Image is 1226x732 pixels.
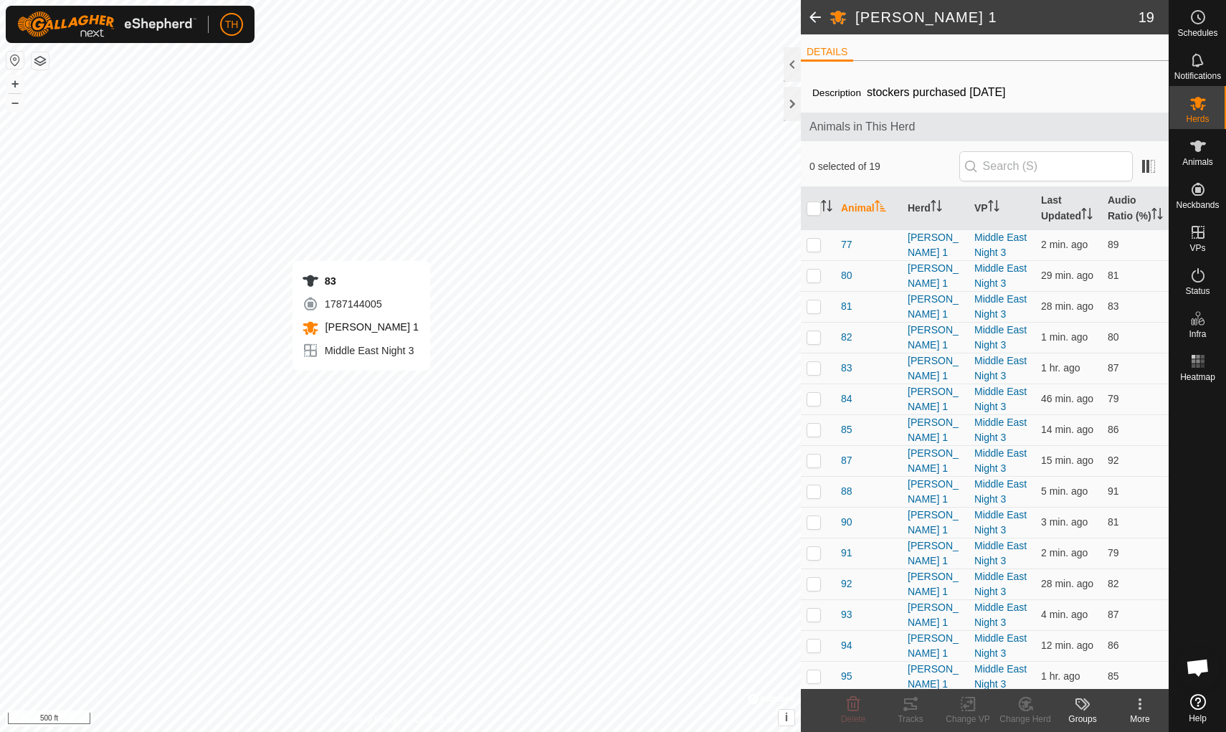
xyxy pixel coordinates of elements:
div: [PERSON_NAME] 1 [908,600,963,630]
input: Search (S) [959,151,1133,181]
div: [PERSON_NAME] 1 [908,384,963,414]
a: Middle East Night 3 [974,262,1027,289]
a: Middle East Night 3 [974,386,1027,412]
span: 91 [841,546,852,561]
span: 87 [1108,609,1119,620]
p-sorticon: Activate to sort [1081,210,1093,222]
div: Open chat [1177,646,1220,689]
span: 85 [1108,670,1119,682]
div: [PERSON_NAME] 1 [908,292,963,322]
span: Oct 7, 2025 at 9:54 AM [1041,300,1093,312]
span: Notifications [1174,72,1221,80]
span: Oct 7, 2025 at 9:35 AM [1041,393,1093,404]
span: Schedules [1177,29,1217,37]
span: Oct 7, 2025 at 10:07 AM [1041,455,1093,466]
a: Middle East Night 3 [974,478,1027,505]
span: i [785,711,788,723]
span: 77 [841,237,852,252]
span: Infra [1189,330,1206,338]
a: Middle East Night 3 [974,509,1027,536]
span: Heatmap [1180,373,1215,381]
button: – [6,94,24,111]
span: 80 [1108,331,1119,343]
span: stockers purchased [DATE] [861,80,1012,104]
div: [PERSON_NAME] 1 [908,631,963,661]
div: [PERSON_NAME] 1 [908,477,963,507]
div: [PERSON_NAME] 1 [908,662,963,692]
span: 80 [841,268,852,283]
button: Map Layers [32,52,49,70]
span: 90 [841,515,852,530]
p-sorticon: Activate to sort [931,202,942,214]
div: [PERSON_NAME] 1 [908,569,963,599]
a: Help [1169,688,1226,728]
span: 86 [1108,640,1119,651]
div: [PERSON_NAME] 1 [908,446,963,476]
span: 81 [1108,516,1119,528]
div: [PERSON_NAME] 1 [908,323,963,353]
div: Change VP [939,713,997,726]
span: Neckbands [1176,201,1219,209]
span: Status [1185,287,1210,295]
a: Middle East Night 3 [974,571,1027,597]
span: Herds [1186,115,1209,123]
span: Animals in This Herd [809,118,1160,136]
span: Oct 7, 2025 at 10:08 AM [1041,424,1093,435]
div: Groups [1054,713,1111,726]
span: TH [225,17,239,32]
span: Oct 7, 2025 at 10:10 AM [1041,640,1093,651]
span: Oct 7, 2025 at 9:53 AM [1041,578,1093,589]
th: Herd [902,187,969,230]
button: + [6,75,24,92]
li: DETAILS [801,44,853,62]
div: [PERSON_NAME] 1 [908,508,963,538]
span: VPs [1189,244,1205,252]
div: 83 [302,272,419,290]
span: 92 [1108,455,1119,466]
div: [PERSON_NAME] 1 [908,353,963,384]
div: [PERSON_NAME] 1 [908,230,963,260]
span: 87 [841,453,852,468]
div: 1787144005 [302,295,419,313]
div: Tracks [882,713,939,726]
p-sorticon: Activate to sort [1151,210,1163,222]
span: 79 [1108,547,1119,558]
a: Contact Us [414,713,457,726]
div: Change Herd [997,713,1054,726]
span: Help [1189,714,1207,723]
span: 88 [841,484,852,499]
span: Oct 7, 2025 at 10:16 AM [1041,485,1088,497]
span: 89 [1108,239,1119,250]
a: Middle East Night 3 [974,232,1027,258]
p-sorticon: Activate to sort [875,202,886,214]
a: Middle East Night 3 [974,324,1027,351]
span: Oct 7, 2025 at 8:40 AM [1041,362,1080,374]
span: Oct 7, 2025 at 8:33 AM [1041,670,1080,682]
p-sorticon: Activate to sort [988,202,999,214]
th: Last Updated [1035,187,1102,230]
span: Animals [1182,158,1213,166]
span: 85 [841,422,852,437]
span: 81 [841,299,852,314]
span: 19 [1139,6,1154,28]
a: Middle East Night 3 [974,355,1027,381]
span: 81 [1108,270,1119,281]
span: Oct 7, 2025 at 10:19 AM [1041,516,1088,528]
span: 83 [1108,300,1119,312]
span: 79 [1108,393,1119,404]
th: Audio Ratio (%) [1102,187,1169,230]
button: Reset Map [6,52,24,69]
span: 94 [841,638,852,653]
div: [PERSON_NAME] 1 [908,538,963,569]
span: 92 [841,576,852,591]
img: Gallagher Logo [17,11,196,37]
a: Middle East Night 3 [974,293,1027,320]
span: Oct 7, 2025 at 9:52 AM [1041,270,1093,281]
a: Privacy Policy [343,713,397,726]
span: [PERSON_NAME] 1 [322,321,419,333]
span: Oct 7, 2025 at 10:21 AM [1041,331,1088,343]
a: Middle East Night 3 [974,447,1027,474]
span: 93 [841,607,852,622]
p-sorticon: Activate to sort [821,202,832,214]
span: Delete [841,714,866,724]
